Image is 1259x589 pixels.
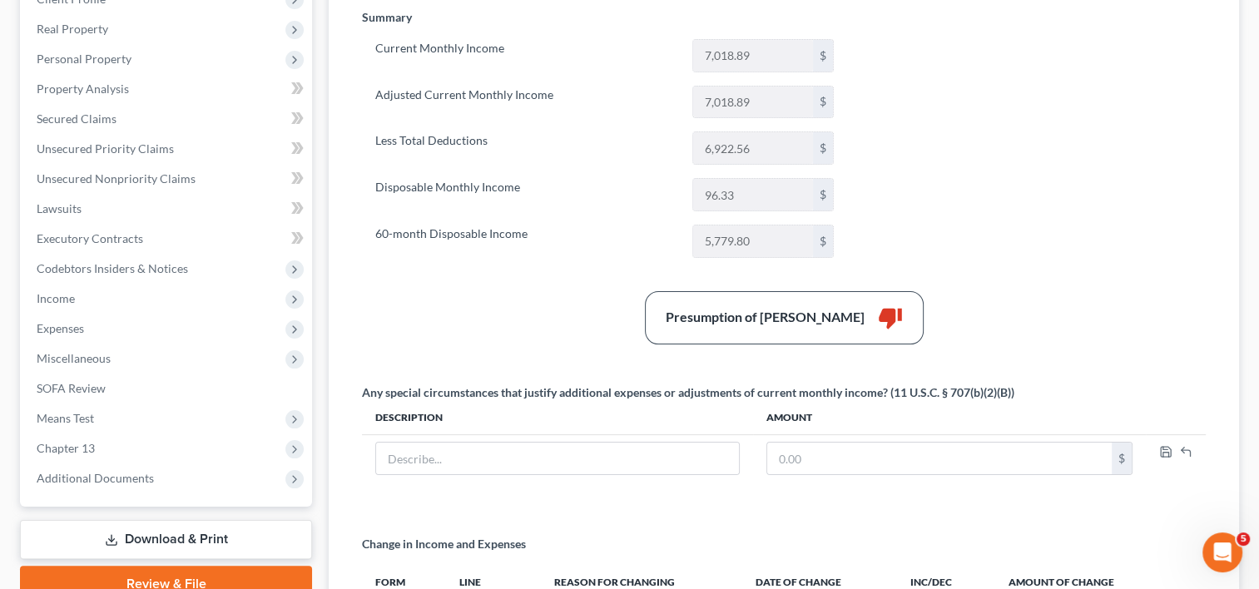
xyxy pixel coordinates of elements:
span: Miscellaneous [37,351,111,365]
span: Lawsuits [37,201,82,215]
iframe: Intercom live chat [1202,532,1242,572]
a: SOFA Review [23,374,312,403]
input: 0.00 [693,179,813,210]
div: $ [813,87,833,118]
span: SOFA Review [37,381,106,395]
span: Unsecured Nonpriority Claims [37,171,196,186]
span: Executory Contracts [37,231,143,245]
a: Unsecured Priority Claims [23,134,312,164]
a: Download & Print [20,520,312,559]
span: Real Property [37,22,108,36]
span: Personal Property [37,52,131,66]
label: Less Total Deductions [367,131,684,165]
a: Lawsuits [23,194,312,224]
span: Secured Claims [37,111,116,126]
input: 0.00 [767,443,1112,474]
div: $ [1112,443,1132,474]
th: Description [362,401,753,434]
div: $ [813,40,833,72]
input: 0.00 [693,40,813,72]
input: 0.00 [693,87,813,118]
span: 5 [1237,532,1250,546]
p: Change in Income and Expenses [362,536,526,552]
span: Means Test [37,411,94,425]
span: Expenses [37,321,84,335]
span: Additional Documents [37,471,154,485]
span: Income [37,291,75,305]
p: Summary [362,9,847,26]
th: Amount [753,401,1146,434]
i: thumb_down [878,305,903,330]
span: Chapter 13 [37,441,95,455]
a: Unsecured Nonpriority Claims [23,164,312,194]
label: Current Monthly Income [367,39,684,72]
a: Executory Contracts [23,224,312,254]
a: Property Analysis [23,74,312,104]
div: $ [813,132,833,164]
div: Presumption of [PERSON_NAME] [666,308,865,327]
div: Any special circumstances that justify additional expenses or adjustments of current monthly inco... [362,384,1014,401]
label: 60-month Disposable Income [367,225,684,258]
input: 0.00 [693,225,813,257]
input: Describe... [376,443,739,474]
span: Unsecured Priority Claims [37,141,174,156]
label: Adjusted Current Monthly Income [367,86,684,119]
div: $ [813,225,833,257]
div: $ [813,179,833,210]
label: Disposable Monthly Income [367,178,684,211]
span: Codebtors Insiders & Notices [37,261,188,275]
input: 0.00 [693,132,813,164]
a: Secured Claims [23,104,312,134]
span: Property Analysis [37,82,129,96]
